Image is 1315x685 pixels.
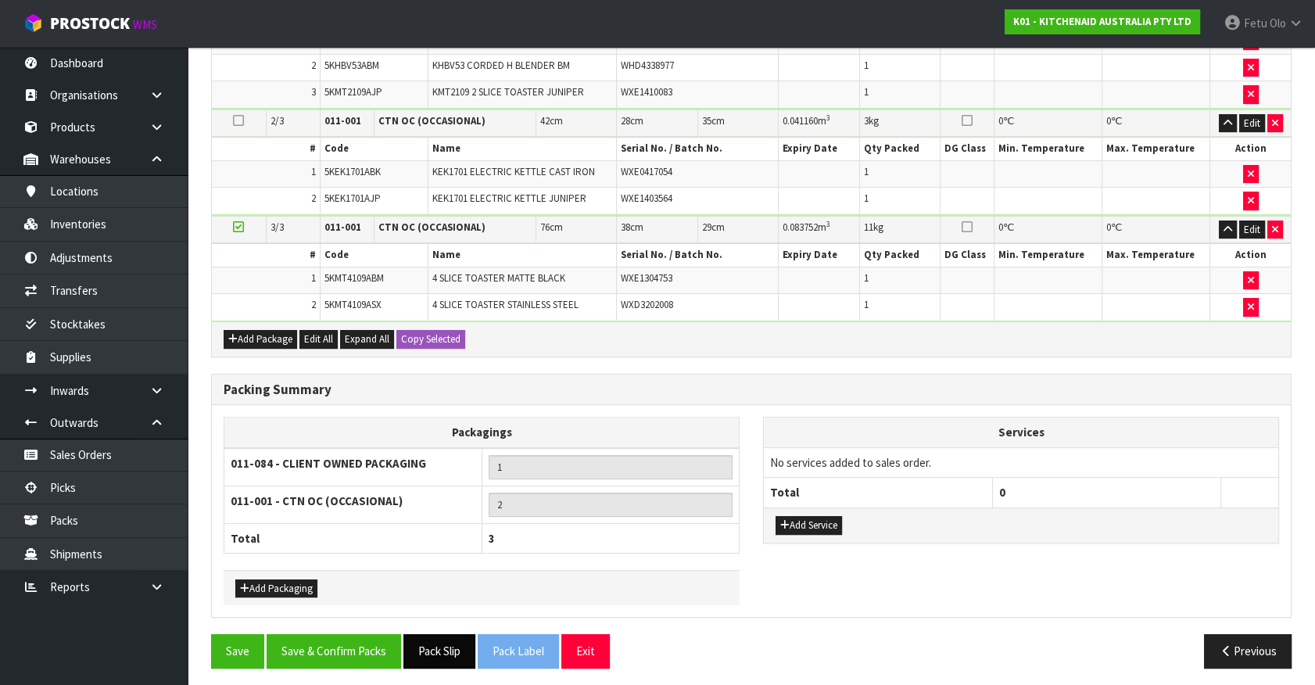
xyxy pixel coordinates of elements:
[311,59,316,72] span: 2
[540,221,550,234] span: 76
[779,138,860,160] th: Expiry Date
[764,447,1278,477] td: No services added to sales order.
[617,109,698,137] td: cm
[224,418,740,448] th: Packagings
[212,138,320,160] th: #
[779,109,860,137] td: m
[702,221,711,234] span: 29
[432,59,570,72] span: KHBV53 CORDED H BLENDER BM
[311,192,316,205] span: 2
[1013,15,1191,28] strong: K01 - KITCHENAID AUSTRALIA PTY LTD
[1102,244,1210,267] th: Max. Temperature
[621,59,674,72] span: WHD4338977
[211,634,264,668] button: Save
[561,634,610,668] button: Exit
[1106,221,1111,234] span: 0
[403,634,475,668] button: Pack Slip
[324,221,361,234] strong: 011-001
[1210,138,1292,160] th: Action
[432,271,565,285] span: 4 SLICE TOASTER MATTE BLACK
[299,330,338,349] button: Edit All
[617,216,698,243] td: cm
[697,109,779,137] td: cm
[864,298,869,311] span: 1
[697,216,779,243] td: cm
[428,138,617,160] th: Name
[540,114,550,127] span: 42
[859,138,941,160] th: Qty Packed
[396,330,465,349] button: Copy Selected
[1106,114,1111,127] span: 0
[432,165,595,178] span: KEK1701 ELECTRIC KETTLE CAST IRON
[621,192,672,205] span: WXE1403564
[311,85,316,99] span: 3
[1204,634,1292,668] button: Previous
[231,493,403,508] strong: 011-001 - CTN OC (OCCASIONAL)
[50,13,130,34] span: ProStock
[267,634,401,668] button: Save & Confirm Packs
[432,192,586,205] span: KEK1701 ELECTRIC KETTLE JUNIPER
[998,114,1003,127] span: 0
[212,244,320,267] th: #
[224,330,297,349] button: Add Package
[864,271,869,285] span: 1
[324,114,361,127] strong: 011-001
[324,298,382,311] span: 5KMT4109ASX
[340,330,394,349] button: Expand All
[864,192,869,205] span: 1
[345,332,389,346] span: Expand All
[378,221,486,234] strong: CTN OC (OCCASIONAL)
[23,13,43,33] img: cube-alt.png
[489,531,495,546] span: 3
[432,298,579,311] span: 4 SLICE TOASTER STAINLESS STEEL
[764,418,1278,447] th: Services
[859,216,941,243] td: kg
[1270,16,1286,30] span: Olo
[536,109,617,137] td: cm
[324,85,382,99] span: 5KMT2109AJP
[617,138,779,160] th: Serial No. / Batch No.
[764,478,992,507] th: Total
[1210,244,1292,267] th: Action
[864,114,869,127] span: 3
[324,271,384,285] span: 5KMT4109ABM
[779,216,860,243] td: m
[999,485,1005,500] span: 0
[776,516,842,535] button: Add Service
[998,221,1003,234] span: 0
[324,192,381,205] span: 5KEK1701AJP
[941,244,994,267] th: DG Class
[994,244,1102,267] th: Min. Temperature
[859,244,941,267] th: Qty Packed
[224,523,482,553] th: Total
[320,138,428,160] th: Code
[271,221,284,234] span: 3/3
[311,271,316,285] span: 1
[859,109,941,137] td: kg
[311,165,316,178] span: 1
[621,114,630,127] span: 28
[941,138,994,160] th: DG Class
[324,165,381,178] span: 5KEK1701ABK
[1239,114,1265,133] button: Edit
[432,85,584,99] span: KMT2109 2 SLICE TOASTER JUNIPER
[378,114,486,127] strong: CTN OC (OCCASIONAL)
[536,216,617,243] td: cm
[271,114,284,127] span: 2/3
[617,244,779,267] th: Serial No. / Batch No.
[864,165,869,178] span: 1
[994,216,1102,243] td: ℃
[1239,221,1265,239] button: Edit
[1102,138,1210,160] th: Max. Temperature
[428,244,617,267] th: Name
[621,221,630,234] span: 38
[994,109,1102,137] td: ℃
[621,85,672,99] span: WXE1410083
[779,244,860,267] th: Expiry Date
[783,221,818,234] span: 0.083752
[826,113,830,123] sup: 3
[133,17,157,32] small: WMS
[826,219,830,229] sup: 3
[702,114,711,127] span: 35
[1102,216,1210,243] td: ℃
